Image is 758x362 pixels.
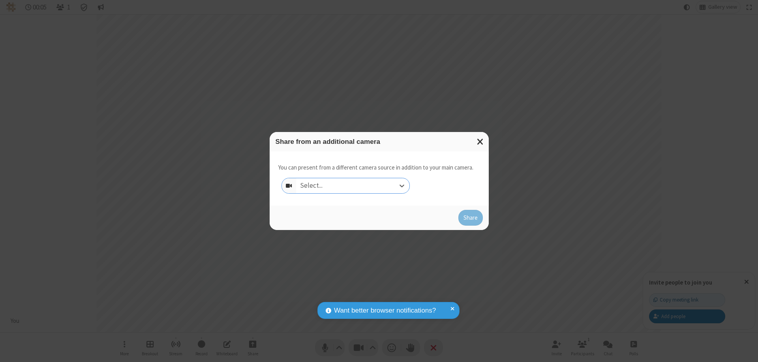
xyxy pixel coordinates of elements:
button: Close modal [472,132,489,151]
span: Want better browser notifications? [334,305,436,316]
h3: Share from an additional camera [276,138,483,145]
p: You can present from a different camera source in addition to your main camera. [278,163,473,172]
button: Share [458,210,483,226]
div: Select... [300,181,328,191]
